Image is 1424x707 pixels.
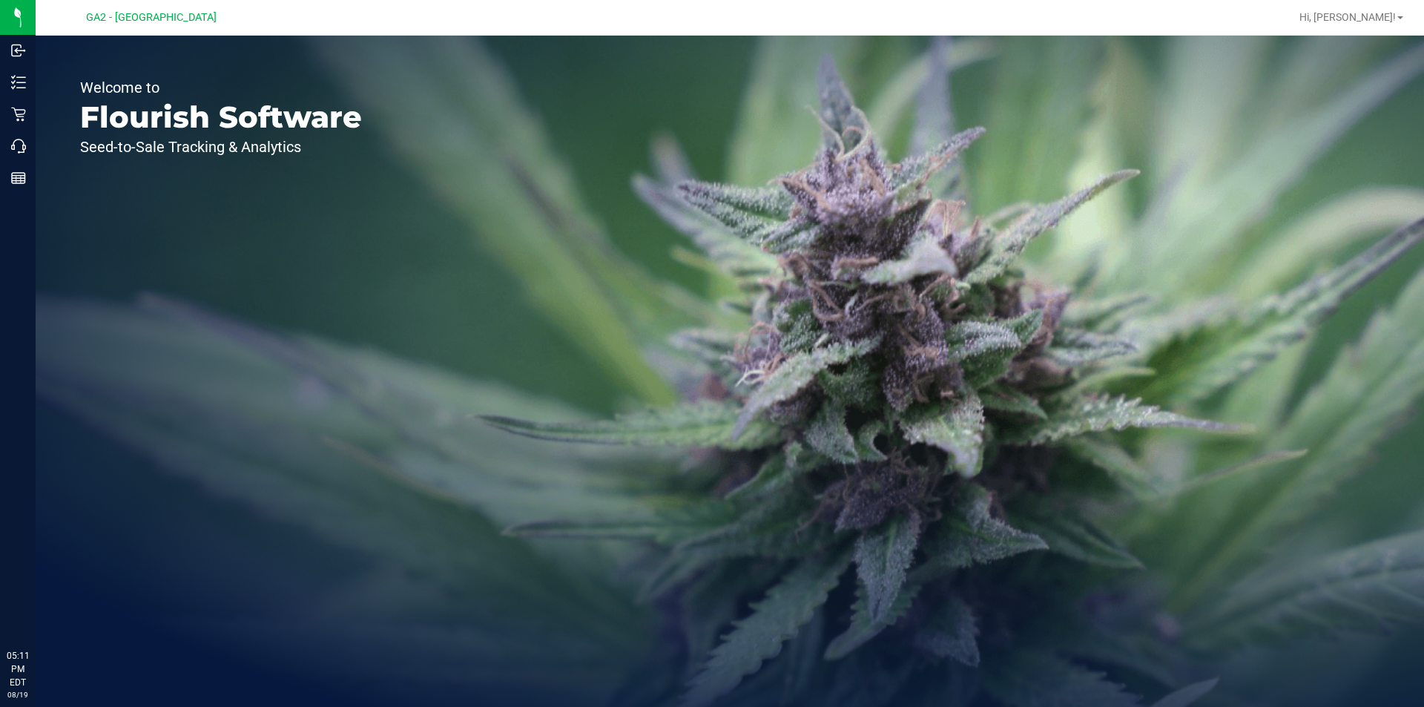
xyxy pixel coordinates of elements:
inline-svg: Retail [11,107,26,122]
inline-svg: Inbound [11,43,26,58]
span: Hi, [PERSON_NAME]! [1299,11,1396,23]
iframe: Resource center [15,588,59,633]
p: Welcome to [80,80,362,95]
inline-svg: Inventory [11,75,26,90]
inline-svg: Call Center [11,139,26,154]
inline-svg: Reports [11,171,26,185]
p: Seed-to-Sale Tracking & Analytics [80,139,362,154]
p: 05:11 PM EDT [7,649,29,689]
p: Flourish Software [80,102,362,132]
span: GA2 - [GEOGRAPHIC_DATA] [86,11,217,24]
p: 08/19 [7,689,29,700]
